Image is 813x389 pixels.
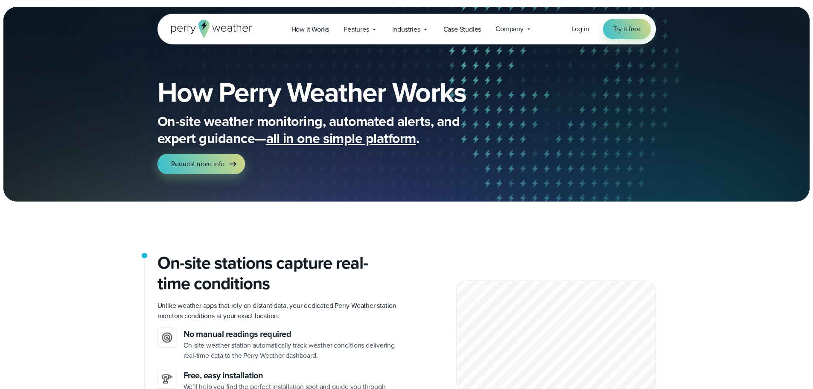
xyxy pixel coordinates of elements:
[344,24,369,35] span: Features
[495,24,524,34] span: Company
[184,340,400,361] p: On-site weather station automatically track weather conditions delivering real-time data to the P...
[266,128,416,149] span: all in one simple platform
[184,369,400,382] h3: Free, easy installation
[157,253,400,294] h2: On-site stations capture real-time conditions
[571,24,589,34] a: Log in
[392,24,420,35] span: Industries
[436,20,489,38] a: Case Studies
[284,20,337,38] a: How it Works
[443,24,481,35] span: Case Studies
[157,301,400,321] p: Unlike weather apps that rely on distant data, your dedicated Perry Weather station monitors cond...
[184,328,400,340] h3: No manual readings required
[291,24,329,35] span: How it Works
[157,79,528,106] h1: How Perry Weather Works
[171,159,225,169] span: Request more info
[157,113,499,147] p: On-site weather monitoring, automated alerts, and expert guidance— .
[613,24,641,34] span: Try it free
[603,19,651,39] a: Try it free
[157,154,245,174] a: Request more info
